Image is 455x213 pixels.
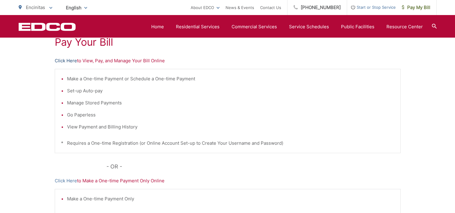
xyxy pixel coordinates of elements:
[260,4,281,11] a: Contact Us
[341,23,374,30] a: Public Facilities
[232,23,277,30] a: Commercial Services
[106,162,401,171] p: - OR -
[55,177,77,184] a: Click Here
[61,140,394,147] p: * Requires a One-time Registration (or Online Account Set-up to Create Your Username and Password)
[176,23,220,30] a: Residential Services
[191,4,220,11] a: About EDCO
[289,23,329,30] a: Service Schedules
[67,87,394,94] li: Set-up Auto-pay
[67,99,394,106] li: Manage Stored Payments
[67,195,394,202] li: Make a One-time Payment Only
[67,123,394,131] li: View Payment and Billing History
[55,57,401,64] p: to View, Pay, and Manage Your Bill Online
[226,4,254,11] a: News & Events
[55,36,401,48] h1: Pay Your Bill
[67,75,394,82] li: Make a One-time Payment or Schedule a One-time Payment
[55,57,77,64] a: Click Here
[151,23,164,30] a: Home
[61,2,92,13] span: English
[67,111,394,119] li: Go Paperless
[26,5,45,10] span: Encinitas
[55,177,401,184] p: to Make a One-time Payment Only Online
[402,4,430,11] span: Pay My Bill
[386,23,423,30] a: Resource Center
[19,23,76,31] a: EDCD logo. Return to the homepage.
